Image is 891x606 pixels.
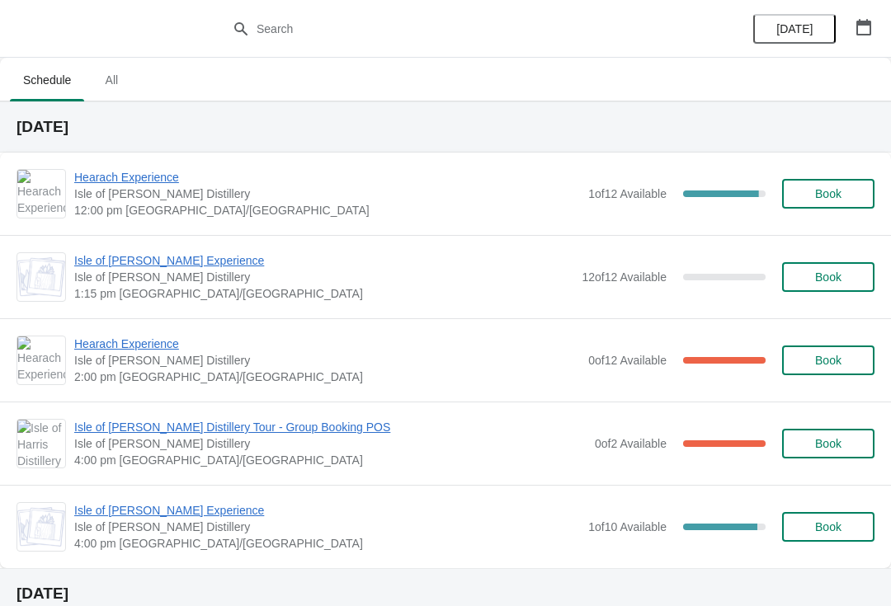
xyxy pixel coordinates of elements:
button: Book [782,262,874,292]
h2: [DATE] [16,119,874,135]
h2: [DATE] [16,585,874,602]
span: Hearach Experience [74,169,580,186]
span: Book [815,354,841,367]
input: Search [256,14,668,44]
span: 1:15 pm [GEOGRAPHIC_DATA]/[GEOGRAPHIC_DATA] [74,285,573,302]
span: Isle of [PERSON_NAME] Distillery [74,519,580,535]
span: Book [815,520,841,533]
img: Hearach Experience | Isle of Harris Distillery | 2:00 pm Europe/London [17,336,65,384]
img: Isle of Harris Gin Experience | Isle of Harris Distillery | 4:00 pm Europe/London [17,507,65,547]
span: 1 of 10 Available [588,520,667,533]
span: Isle of [PERSON_NAME] Distillery [74,435,587,452]
span: Isle of [PERSON_NAME] Experience [74,252,573,269]
span: Book [815,437,841,450]
button: [DATE] [753,14,836,44]
button: Book [782,179,874,209]
span: 1 of 12 Available [588,187,667,200]
span: Isle of [PERSON_NAME] Experience [74,502,580,519]
span: 12:00 pm [GEOGRAPHIC_DATA]/[GEOGRAPHIC_DATA] [74,202,580,218]
span: 12 of 12 Available [582,270,667,284]
button: Book [782,345,874,375]
span: Book [815,270,841,284]
span: Hearach Experience [74,336,580,352]
span: Isle of [PERSON_NAME] Distillery [74,186,580,202]
button: Book [782,429,874,458]
span: Isle of [PERSON_NAME] Distillery [74,352,580,369]
span: 2:00 pm [GEOGRAPHIC_DATA]/[GEOGRAPHIC_DATA] [74,369,580,385]
span: Isle of [PERSON_NAME] Distillery [74,269,573,285]
img: Isle of Harris Distillery Tour - Group Booking POS | Isle of Harris Distillery | 4:00 pm Europe/L... [17,420,65,467]
span: Isle of [PERSON_NAME] Distillery Tour - Group Booking POS [74,419,587,435]
span: 0 of 12 Available [588,354,667,367]
span: Book [815,187,841,200]
img: Hearach Experience | Isle of Harris Distillery | 12:00 pm Europe/London [17,170,65,218]
span: [DATE] [776,22,813,35]
span: All [91,65,132,95]
span: 4:00 pm [GEOGRAPHIC_DATA]/[GEOGRAPHIC_DATA] [74,535,580,552]
span: Schedule [10,65,84,95]
span: 0 of 2 Available [595,437,667,450]
button: Book [782,512,874,542]
img: Isle of Harris Gin Experience | Isle of Harris Distillery | 1:15 pm Europe/London [17,257,65,297]
span: 4:00 pm [GEOGRAPHIC_DATA]/[GEOGRAPHIC_DATA] [74,452,587,468]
